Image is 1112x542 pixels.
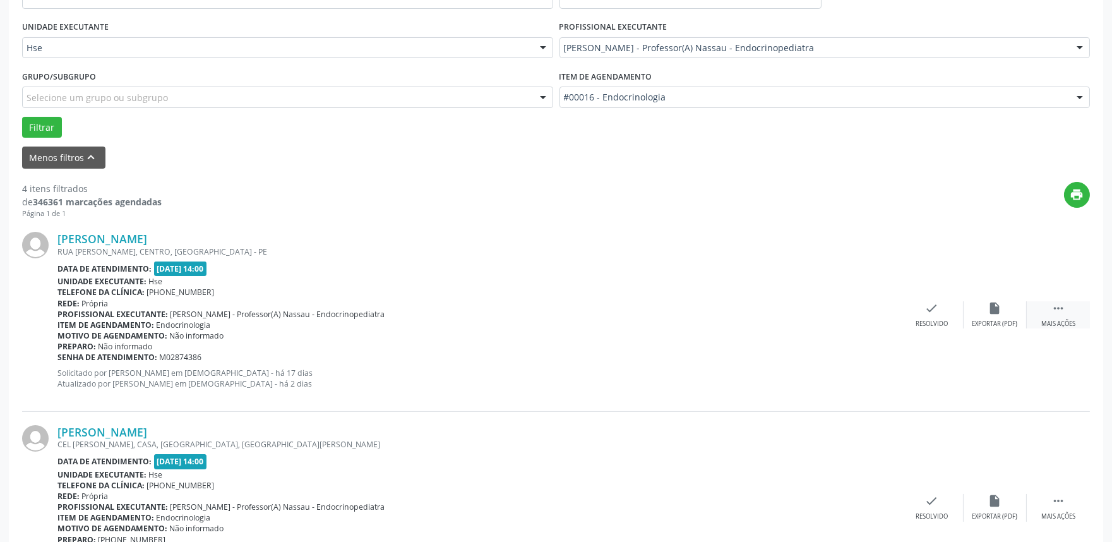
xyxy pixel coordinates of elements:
[154,454,207,469] span: [DATE] 14:00
[57,456,152,467] b: Data de atendimento:
[57,341,96,352] b: Preparo:
[564,42,1065,54] span: [PERSON_NAME] - Professor(A) Nassau - Endocrinopediatra
[160,352,202,363] span: M02874386
[57,287,145,298] b: Telefone da clínica:
[22,195,162,208] div: de
[1051,494,1065,508] i: 
[57,368,900,389] p: Solicitado por [PERSON_NAME] em [DEMOGRAPHIC_DATA] - há 17 dias Atualizado por [PERSON_NAME] em [...
[1064,182,1090,208] button: print
[57,276,146,287] b: Unidade executante:
[154,262,207,276] span: [DATE] 14:00
[33,196,162,208] strong: 346361 marcações agendadas
[1041,512,1075,521] div: Mais ações
[564,91,1065,104] span: #00016 - Endocrinologia
[988,301,1002,315] i: insert_drive_file
[57,246,900,257] div: RUA [PERSON_NAME], CENTRO, [GEOGRAPHIC_DATA] - PE
[925,494,939,508] i: check
[57,320,154,330] b: Item de agendamento:
[22,147,105,169] button: Menos filtroskeyboard_arrow_up
[147,287,215,298] span: [PHONE_NUMBER]
[82,298,109,309] span: Própria
[157,320,211,330] span: Endocrinologia
[99,341,153,352] span: Não informado
[22,117,62,138] button: Filtrar
[22,232,49,258] img: img
[147,480,215,491] span: [PHONE_NUMBER]
[1041,320,1075,328] div: Mais ações
[27,91,168,104] span: Selecione um grupo ou subgrupo
[925,301,939,315] i: check
[82,491,109,502] span: Própria
[916,320,948,328] div: Resolvido
[157,512,211,523] span: Endocrinologia
[22,67,96,87] label: Grupo/Subgrupo
[57,263,152,274] b: Data de atendimento:
[170,309,385,320] span: [PERSON_NAME] - Professor(A) Nassau - Endocrinopediatra
[27,42,527,54] span: Hse
[57,298,80,309] b: Rede:
[85,150,99,164] i: keyboard_arrow_up
[972,512,1018,521] div: Exportar (PDF)
[170,502,385,512] span: [PERSON_NAME] - Professor(A) Nassau - Endocrinopediatra
[57,469,146,480] b: Unidade executante:
[22,425,49,452] img: img
[149,469,163,480] span: Hse
[1051,301,1065,315] i: 
[57,523,167,534] b: Motivo de agendamento:
[559,18,667,37] label: PROFISSIONAL EXECUTANTE
[57,480,145,491] b: Telefone da clínica:
[22,208,162,219] div: Página 1 de 1
[57,502,168,512] b: Profissional executante:
[972,320,1018,328] div: Exportar (PDF)
[57,425,147,439] a: [PERSON_NAME]
[559,67,652,87] label: Item de agendamento
[57,309,168,320] b: Profissional executante:
[22,18,109,37] label: UNIDADE EXECUTANTE
[170,523,224,534] span: Não informado
[57,232,147,246] a: [PERSON_NAME]
[170,330,224,341] span: Não informado
[988,494,1002,508] i: insert_drive_file
[57,491,80,502] b: Rede:
[57,352,157,363] b: Senha de atendimento:
[1070,188,1084,202] i: print
[22,182,162,195] div: 4 itens filtrados
[149,276,163,287] span: Hse
[916,512,948,521] div: Resolvido
[57,330,167,341] b: Motivo de agendamento:
[57,439,900,450] div: CEL [PERSON_NAME], CASA, [GEOGRAPHIC_DATA], [GEOGRAPHIC_DATA][PERSON_NAME]
[57,512,154,523] b: Item de agendamento:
